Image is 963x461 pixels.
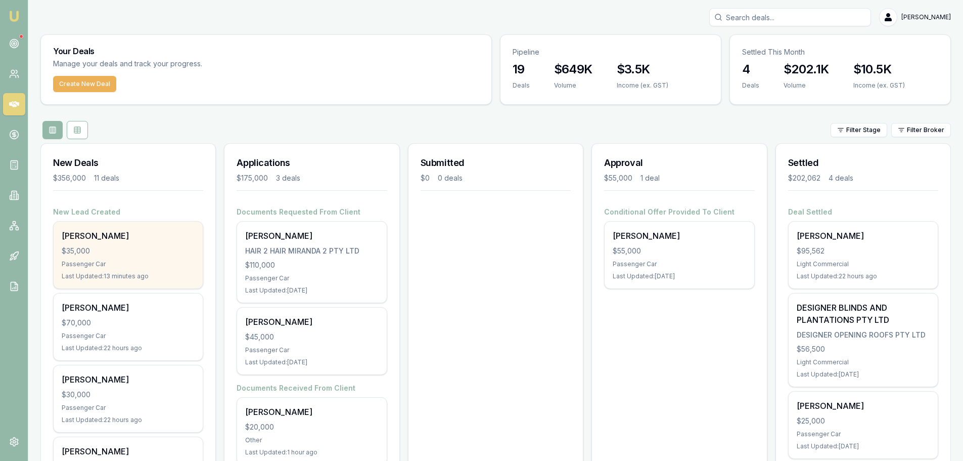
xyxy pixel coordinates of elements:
span: Filter Stage [846,126,881,134]
button: Filter Stage [831,123,887,137]
div: [PERSON_NAME] [245,316,378,328]
div: Deals [513,81,530,90]
h4: Conditional Offer Provided To Client [604,207,754,217]
h3: 19 [513,61,530,77]
div: DESIGNER BLINDS AND PLANTATIONS PTY LTD [797,302,930,326]
h3: Settled [788,156,938,170]
div: $55,000 [604,173,632,183]
div: Last Updated: 22 hours ago [62,416,195,424]
h3: 4 [742,61,759,77]
input: Search deals [709,8,871,26]
h3: $3.5K [617,61,668,77]
div: Volume [554,81,592,90]
div: [PERSON_NAME] [613,230,746,242]
h3: $10.5K [853,61,905,77]
div: $110,000 [245,260,378,270]
div: $70,000 [62,318,195,328]
div: [PERSON_NAME] [62,373,195,386]
div: Passenger Car [245,274,378,282]
span: [PERSON_NAME] [901,13,951,21]
div: HAIR 2 HAIR MIRANDA 2 PTY LTD [245,246,378,256]
p: Settled This Month [742,47,938,57]
div: 11 deals [94,173,119,183]
div: Last Updated: 1 hour ago [245,448,378,456]
h4: Documents Requested From Client [237,207,387,217]
div: Passenger Car [62,404,195,412]
h4: New Lead Created [53,207,203,217]
div: Light Commercial [797,260,930,268]
div: $356,000 [53,173,86,183]
div: Passenger Car [62,332,195,340]
div: $202,062 [788,173,820,183]
div: Other [245,436,378,444]
span: Filter Broker [907,126,944,134]
div: Last Updated: 13 minutes ago [62,272,195,280]
div: Deals [742,81,759,90]
div: Light Commercial [797,358,930,366]
div: $55,000 [613,246,746,256]
h3: Applications [237,156,387,170]
div: $45,000 [245,332,378,342]
div: Volume [784,81,829,90]
div: $30,000 [62,390,195,400]
div: Passenger Car [613,260,746,268]
div: $0 [421,173,430,183]
div: [PERSON_NAME] [797,400,930,412]
div: [PERSON_NAME] [245,230,378,242]
div: Last Updated: [DATE] [245,358,378,366]
div: Passenger Car [245,346,378,354]
div: Last Updated: [DATE] [245,286,378,295]
img: emu-icon-u.png [8,10,20,22]
div: [PERSON_NAME] [62,230,195,242]
h3: Your Deals [53,47,479,55]
h3: Submitted [421,156,571,170]
h3: $649K [554,61,592,77]
div: $20,000 [245,422,378,432]
div: Passenger Car [797,430,930,438]
p: Manage your deals and track your progress. [53,58,312,70]
button: Create New Deal [53,76,116,92]
div: 0 deals [438,173,463,183]
div: $56,500 [797,344,930,354]
h3: Approval [604,156,754,170]
p: Pipeline [513,47,709,57]
div: Income (ex. GST) [853,81,905,90]
div: $175,000 [237,173,268,183]
div: Last Updated: [DATE] [797,442,930,450]
div: Last Updated: [DATE] [797,370,930,379]
div: $25,000 [797,416,930,426]
h3: $202.1K [784,61,829,77]
button: Filter Broker [891,123,951,137]
h3: New Deals [53,156,203,170]
div: [PERSON_NAME] [62,302,195,314]
div: DESIGNER OPENING ROOFS PTY LTD [797,330,930,340]
div: $35,000 [62,246,195,256]
div: [PERSON_NAME] [797,230,930,242]
div: $95,562 [797,246,930,256]
div: [PERSON_NAME] [62,445,195,457]
div: 1 deal [640,173,660,183]
div: Passenger Car [62,260,195,268]
div: 3 deals [276,173,300,183]
h4: Deal Settled [788,207,938,217]
div: 4 deals [829,173,853,183]
div: [PERSON_NAME] [245,406,378,418]
div: Last Updated: 22 hours ago [62,344,195,352]
h4: Documents Received From Client [237,383,387,393]
div: Income (ex. GST) [617,81,668,90]
div: Last Updated: 22 hours ago [797,272,930,280]
div: Last Updated: [DATE] [613,272,746,280]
